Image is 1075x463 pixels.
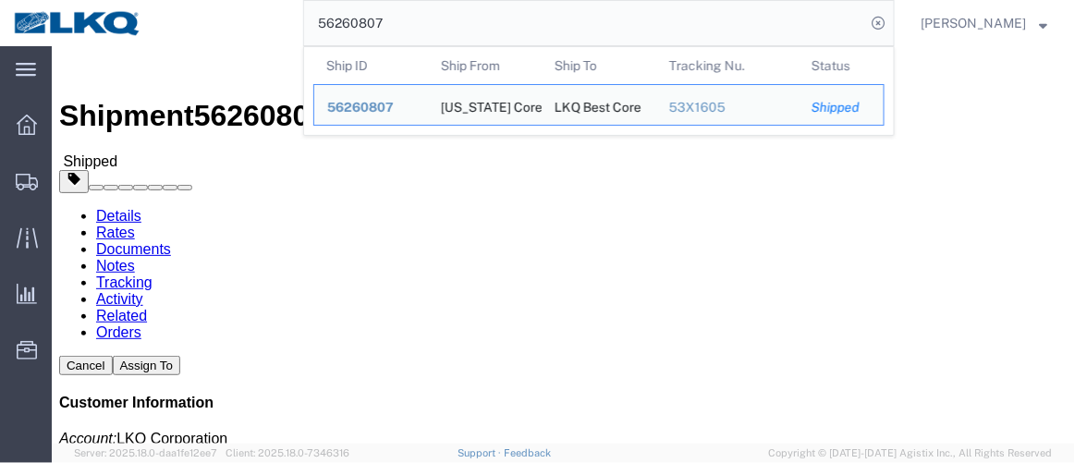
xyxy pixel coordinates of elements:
[74,447,217,458] span: Server: 2025.18.0-daa1fe12ee7
[768,445,1053,461] span: Copyright © [DATE]-[DATE] Agistix Inc., All Rights Reserved
[313,47,894,135] table: Search Results
[304,1,866,45] input: Search for shipment number, reference number
[555,85,641,125] div: LKQ Best Core
[327,100,394,115] span: 56260807
[656,47,800,84] th: Tracking Nu.
[921,12,1049,34] button: [PERSON_NAME]
[13,9,142,37] img: logo
[441,85,530,125] div: California Core
[458,447,504,458] a: Support
[327,98,415,117] div: 56260807
[313,47,428,84] th: Ship ID
[799,47,885,84] th: Status
[504,447,551,458] a: Feedback
[226,447,349,458] span: Client: 2025.18.0-7346316
[669,98,787,117] div: 53X1605
[922,13,1027,33] span: Chris Millwee
[52,46,1075,444] iframe: FS Legacy Container
[812,98,871,117] div: Shipped
[428,47,543,84] th: Ship From
[542,47,656,84] th: Ship To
